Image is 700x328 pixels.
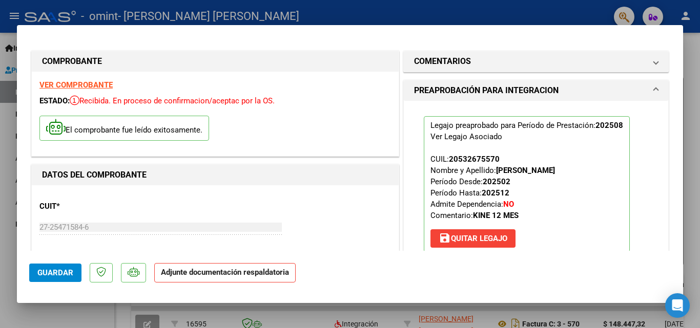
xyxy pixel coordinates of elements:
p: El comprobante fue leído exitosamente. [39,116,209,141]
mat-expansion-panel-header: PREAPROBACIÓN PARA INTEGRACION [404,80,668,101]
mat-icon: save [439,232,451,244]
strong: COMPROBANTE [42,56,102,66]
strong: NO [503,200,514,209]
span: ESTADO: [39,96,70,105]
strong: [PERSON_NAME] [496,166,555,175]
p: Legajo preaprobado para Período de Prestación: [424,116,630,252]
span: CUIL: Nombre y Apellido: Período Desde: Período Hasta: Admite Dependencia: [430,155,555,220]
div: PREAPROBACIÓN PARA INTEGRACION [404,101,668,276]
strong: DATOS DEL COMPROBANTE [42,170,147,180]
button: Quitar Legajo [430,229,516,248]
span: Comentario: [430,211,519,220]
span: Quitar Legajo [439,234,507,243]
div: Open Intercom Messenger [665,293,690,318]
button: Guardar [29,264,81,282]
mat-expansion-panel-header: COMENTARIOS [404,51,668,72]
strong: 202512 [482,188,509,198]
p: CUIT [39,201,145,212]
h1: PREAPROBACIÓN PARA INTEGRACION [414,84,559,97]
strong: Adjunte documentación respaldatoria [161,268,289,277]
div: 20532675570 [449,154,500,165]
span: Recibida. En proceso de confirmacion/aceptac por la OS. [70,96,275,105]
strong: 202502 [483,177,510,186]
span: Guardar [37,268,73,277]
strong: KINE 12 MES [473,211,519,220]
strong: 202508 [595,121,623,130]
a: VER COMPROBANTE [39,80,113,90]
h1: COMENTARIOS [414,55,471,68]
div: Ver Legajo Asociado [430,131,502,142]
